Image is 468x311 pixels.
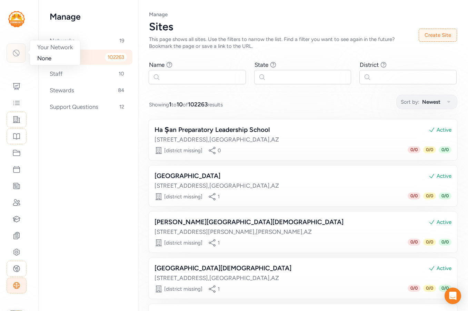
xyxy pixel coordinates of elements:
[155,217,343,227] div: [PERSON_NAME][GEOGRAPHIC_DATA][DEMOGRAPHIC_DATA]
[437,126,451,133] div: Active
[44,50,132,65] div: Sites
[164,147,202,154] div: [district missing]
[439,239,451,246] span: 0 / 0
[423,239,436,246] span: 0 / 0
[164,193,202,200] div: [district missing]
[423,285,436,292] span: 0 / 0
[437,265,451,272] div: Active
[105,53,127,61] span: 102263
[149,11,457,18] nav: Breadcrumb
[422,98,440,106] span: Newest
[408,193,420,199] span: 0 / 0
[218,286,220,292] div: 1
[218,193,220,200] div: 1
[155,182,451,190] div: [STREET_ADDRESS] , [GEOGRAPHIC_DATA] , AZ
[423,146,436,153] span: 0 / 0
[360,61,379,69] div: District
[44,33,132,48] div: Networks
[408,285,420,292] span: 0 / 0
[439,285,451,292] span: 0 / 0
[149,61,165,69] div: Name
[117,103,127,111] span: 12
[50,11,127,22] h2: Manage
[44,66,132,81] div: Staff
[188,101,208,108] span: 102263
[149,21,419,33] div: Sites
[401,98,419,106] span: Sort by:
[155,171,220,181] div: [GEOGRAPHIC_DATA]
[218,239,220,246] div: 1
[439,146,451,153] span: 0 / 0
[255,61,268,69] div: State
[149,36,419,50] div: This page shows all sites. Use the filters to narrow the list. Find a filter you want to see agai...
[169,101,171,108] span: 1
[218,147,221,154] div: 0
[437,219,451,226] div: Active
[8,11,25,27] img: logo
[116,70,127,78] span: 10
[164,239,202,246] div: [district missing]
[44,83,132,98] div: Stewards
[437,173,451,179] div: Active
[155,135,451,144] div: [STREET_ADDRESS] , [GEOGRAPHIC_DATA] , AZ
[164,286,202,292] div: [district missing]
[419,29,457,42] button: Create Site
[115,86,127,94] span: 84
[155,125,270,135] div: Ha Ṣan Preparatory Leadership School
[155,228,451,236] div: [STREET_ADDRESS][PERSON_NAME] , [PERSON_NAME] , AZ
[44,99,132,114] div: Support Questions
[149,100,223,108] span: Showing to of results
[408,239,420,246] span: 0 / 0
[445,288,461,304] div: Open Intercom Messenger
[423,193,436,199] span: 0 / 0
[149,11,168,18] a: Manage
[155,274,451,282] div: [STREET_ADDRESS] , [GEOGRAPHIC_DATA] , AZ
[439,193,451,199] span: 0 / 0
[396,95,457,109] button: Sort by:Newest
[177,101,183,108] span: 10
[117,37,127,45] span: 19
[155,263,291,273] div: [GEOGRAPHIC_DATA][DEMOGRAPHIC_DATA]
[408,146,420,153] span: 0 / 0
